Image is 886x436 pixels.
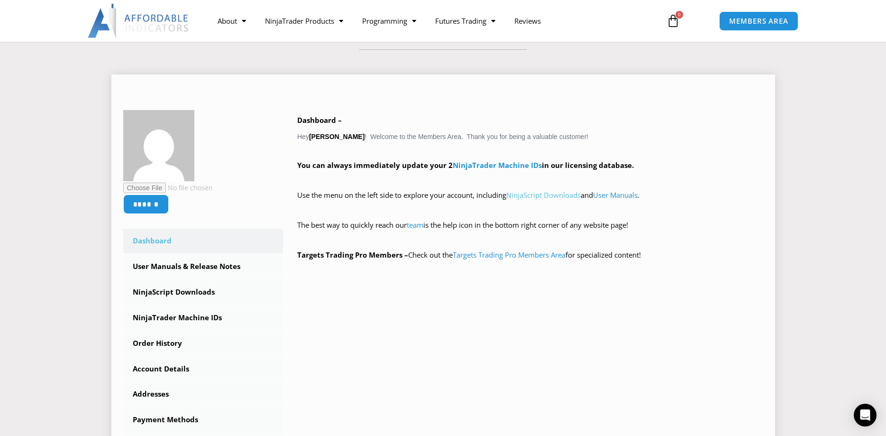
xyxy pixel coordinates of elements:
[719,11,798,31] a: MEMBERS AREA
[123,254,283,279] a: User Manuals & Release Notes
[123,110,194,181] img: f34f3a31167e59384d58a763e77634dd1142bfe69680121566f87788baf56587
[123,357,283,381] a: Account Details
[652,7,694,35] a: 0
[453,250,566,260] a: Targets Trading Pro Members Area
[208,10,256,32] a: About
[123,306,283,330] a: NinjaTrader Machine IDs
[297,160,634,170] strong: You can always immediately update your 2 in our licensing database.
[297,115,342,125] b: Dashboard –
[123,280,283,305] a: NinjaScript Downloads
[593,190,638,200] a: User Manuals
[88,4,190,38] img: LogoAI | Affordable Indicators – NinjaTrader
[426,10,505,32] a: Futures Trading
[353,10,426,32] a: Programming
[256,10,353,32] a: NinjaTrader Products
[297,250,408,260] strong: Targets Trading Pro Members –
[297,249,763,262] p: Check out the for specialized content!
[123,331,283,356] a: Order History
[208,10,656,32] nav: Menu
[309,133,365,140] strong: [PERSON_NAME]
[297,189,763,215] p: Use the menu on the left side to explore your account, including and .
[506,190,581,200] a: NinjaScript Downloads
[453,160,542,170] a: NinjaTrader Machine IDs
[297,114,763,262] div: Hey ! Welcome to the Members Area. Thank you for being a valuable customer!
[123,229,283,253] a: Dashboard
[676,11,683,19] span: 0
[854,404,877,427] div: Open Intercom Messenger
[407,220,423,230] a: team
[505,10,550,32] a: Reviews
[123,382,283,407] a: Addresses
[297,219,763,245] p: The best way to quickly reach our is the help icon in the bottom right corner of any website page!
[729,18,788,25] span: MEMBERS AREA
[123,408,283,432] a: Payment Methods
